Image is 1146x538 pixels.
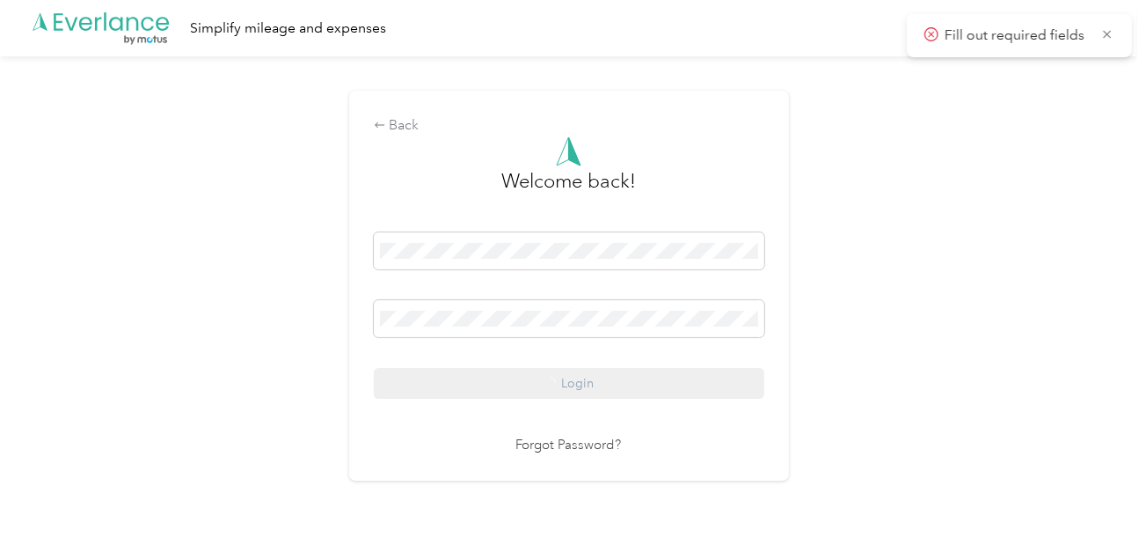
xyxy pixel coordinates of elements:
div: Back [374,115,764,136]
a: Forgot Password? [516,436,622,456]
h3: greeting [501,166,636,214]
iframe: Everlance-gr Chat Button Frame [1047,439,1146,538]
p: Fill out required fields [945,25,1089,47]
div: Simplify mileage and expenses [190,18,386,40]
